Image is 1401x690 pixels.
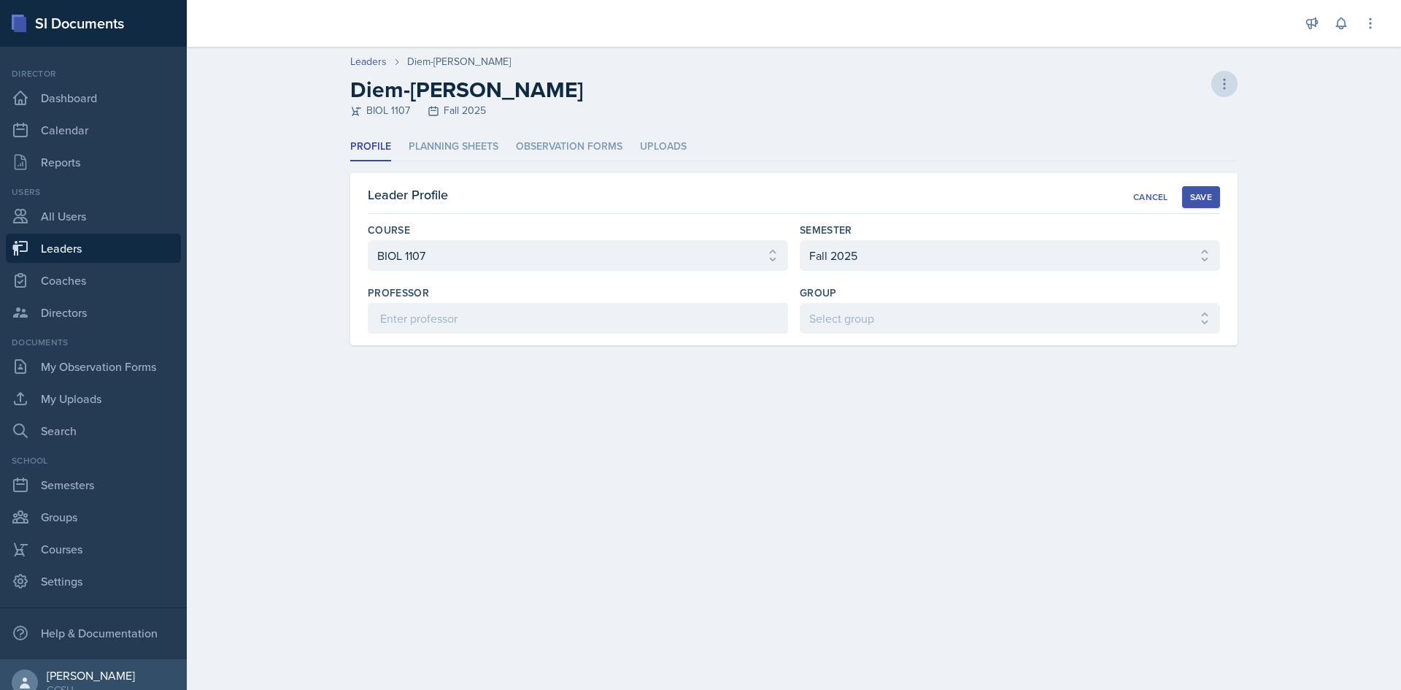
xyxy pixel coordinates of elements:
[350,54,387,69] a: Leaders
[6,83,181,112] a: Dashboard
[6,266,181,295] a: Coaches
[6,384,181,413] a: My Uploads
[6,234,181,263] a: Leaders
[6,352,181,381] a: My Observation Forms
[6,534,181,564] a: Courses
[6,502,181,532] a: Groups
[6,416,181,445] a: Search
[6,567,181,596] a: Settings
[6,336,181,349] div: Documents
[407,54,511,69] div: Diem-[PERSON_NAME]
[1125,186,1176,208] button: Cancel
[368,185,448,204] h3: Leader Profile
[800,223,852,237] label: Semester
[6,115,181,145] a: Calendar
[6,618,181,648] div: Help & Documentation
[350,77,583,103] h2: Diem-[PERSON_NAME]
[6,470,181,499] a: Semesters
[1182,186,1220,208] button: Save
[800,285,837,300] label: Group
[6,454,181,467] div: School
[6,298,181,327] a: Directors
[1190,191,1212,203] div: Save
[6,67,181,80] div: Director
[368,285,429,300] label: Professor
[368,223,410,237] label: Course
[368,303,788,334] input: Enter professor
[516,133,622,161] li: Observation Forms
[350,133,391,161] li: Profile
[640,133,687,161] li: Uploads
[350,103,583,118] div: BIOL 1107 Fall 2025
[6,147,181,177] a: Reports
[47,668,135,683] div: [PERSON_NAME]
[409,133,498,161] li: Planning Sheets
[1133,191,1168,203] div: Cancel
[6,185,181,199] div: Users
[6,202,181,231] a: All Users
